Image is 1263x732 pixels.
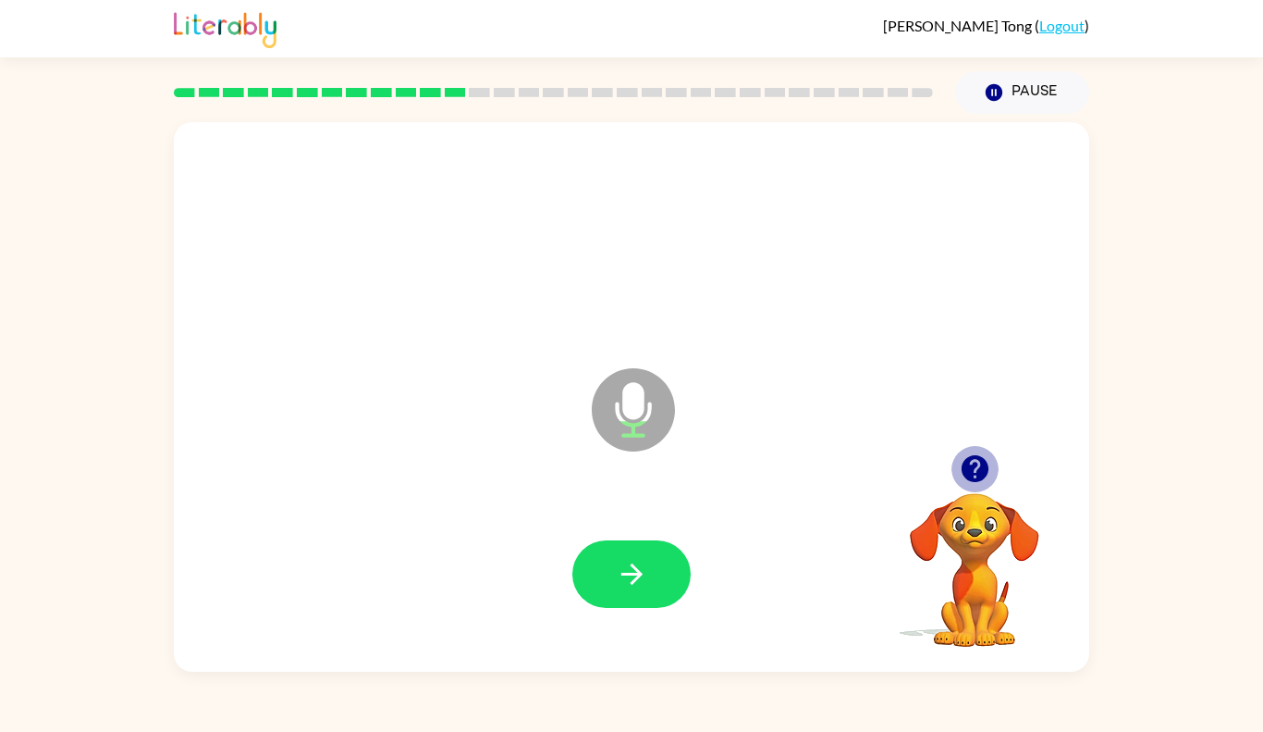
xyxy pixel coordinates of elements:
video: Your browser must support playing .mp4 files to use Literably. Please try using another browser. [882,465,1067,650]
img: Literably [174,7,276,48]
button: Pause [955,71,1089,114]
a: Logout [1039,17,1085,34]
div: ( ) [883,17,1089,34]
span: [PERSON_NAME] Tong [883,17,1035,34]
